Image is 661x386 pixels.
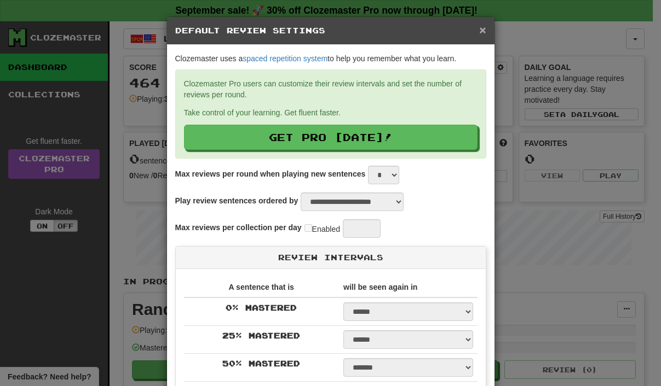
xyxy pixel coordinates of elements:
label: 0 % Mastered [226,302,297,313]
label: 25 % Mastered [222,330,300,341]
label: 50 % Mastered [222,358,300,369]
div: Clozemaster Pro users can customize their review intervals and set the number of reviews per round. [184,78,478,100]
label: Play review sentences ordered by [175,195,298,206]
th: will be seen again in [339,277,477,297]
span: × [479,24,486,36]
div: Take control of your learning. Get fluent faster. [184,107,478,118]
label: Max reviews per collection per day [175,222,302,233]
label: Max reviews per round when playing new sentences [175,168,366,179]
th: A sentence that is [184,277,340,297]
input: Enabled [304,224,312,232]
a: spaced repetition system [243,54,327,63]
label: Enabled [304,222,340,235]
h5: Default Review Settings [175,25,486,36]
div: Review Intervals [176,247,486,269]
button: Close [479,24,486,36]
a: Get Pro [DATE]! [184,125,478,150]
p: Clozemaster uses a to help you remember what you learn. [175,53,486,64]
